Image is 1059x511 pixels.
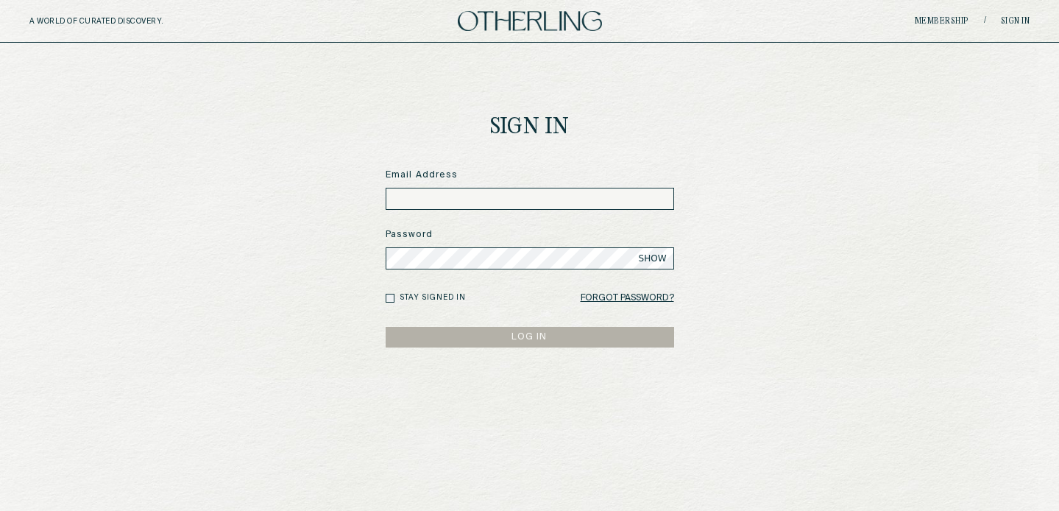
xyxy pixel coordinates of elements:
button: LOG IN [386,327,674,348]
h1: Sign In [490,116,570,139]
img: logo [458,11,602,31]
label: Email Address [386,169,674,182]
span: / [984,15,986,27]
label: Password [386,228,674,242]
h5: A WORLD OF CURATED DISCOVERY. [29,17,227,26]
a: Sign in [1001,17,1030,26]
a: Forgot Password? [581,288,674,309]
label: Stay signed in [400,292,466,303]
span: SHOW [639,253,667,264]
a: Membership [915,17,969,26]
